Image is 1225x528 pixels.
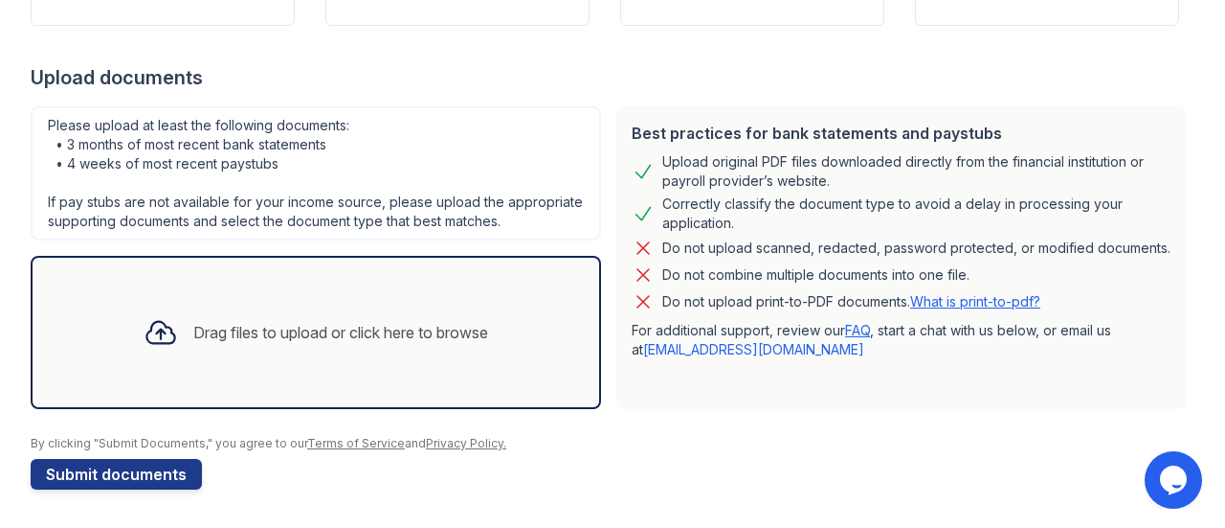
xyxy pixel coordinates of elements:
div: Please upload at least the following documents: • 3 months of most recent bank statements • 4 wee... [31,106,601,241]
div: Best practices for bank statements and paystubs [632,122,1171,145]
a: Privacy Policy. [426,436,506,450]
div: Upload original PDF files downloaded directly from the financial institution or payroll provider’... [662,152,1171,191]
a: FAQ [845,322,870,338]
div: Do not upload scanned, redacted, password protected, or modified documents. [662,237,1170,260]
div: Upload documents [31,64,1194,91]
button: Submit documents [31,459,202,490]
a: Terms of Service [307,436,405,450]
p: For additional support, review our , start a chat with us below, or email us at [632,321,1171,359]
div: Do not combine multiple documents into one file. [662,264,969,287]
div: Correctly classify the document type to avoid a delay in processing your application. [662,195,1171,233]
div: By clicking "Submit Documents," you agree to our and [31,436,1194,451]
a: [EMAIL_ADDRESS][DOMAIN_NAME] [643,341,864,357]
a: What is print-to-pdf? [910,293,1040,310]
iframe: chat widget [1145,451,1206,509]
p: Do not upload print-to-PDF documents. [662,292,1040,311]
div: Drag files to upload or click here to browse [193,321,488,344]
